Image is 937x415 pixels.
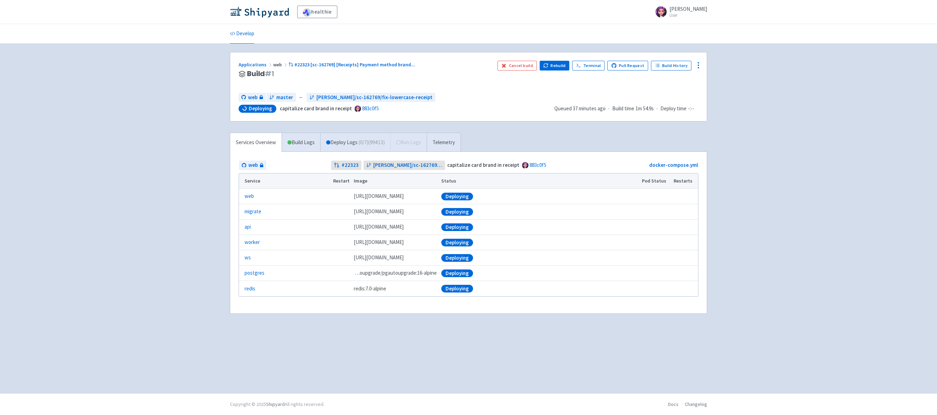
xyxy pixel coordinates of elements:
a: web [239,161,266,170]
div: Deploying [441,193,473,200]
strong: # 22323 [342,161,359,169]
th: Restart [331,173,352,189]
th: Pod Status [640,173,672,189]
div: Deploying [441,223,473,231]
a: postgres [245,269,264,277]
div: Copyright © 2025 All rights reserved. [230,401,324,408]
a: [PERSON_NAME] User [651,6,707,17]
span: Deploying [249,105,272,112]
a: Terminal [572,61,605,71]
span: web [248,94,257,102]
a: Docs [668,401,679,407]
button: Cancel build [497,61,537,71]
span: web [248,161,258,169]
small: User [669,13,707,17]
span: [PERSON_NAME]/sc-162769/fix-lowercase-receipt [316,94,433,102]
strong: capitalize card brand in receipt [447,162,519,168]
span: [DOMAIN_NAME][URL] [354,208,404,216]
a: web [239,93,266,102]
strong: capitalize card brand in receipt [280,105,352,112]
a: #22323 [331,161,361,170]
a: #22323 [sc-162769] [Receipts] Payment method brand... [288,61,416,68]
span: Build time [612,105,634,113]
div: Deploying [441,269,473,277]
span: Queued [554,105,606,112]
span: Deploy time [660,105,687,113]
th: Image [352,173,439,189]
a: redis [245,285,255,293]
a: Telemetry [427,133,460,152]
a: master [267,93,296,102]
span: [PERSON_NAME]/sc-162769/fix-lowercase-receipt [373,161,443,169]
a: Applications [239,61,273,68]
a: [PERSON_NAME]/sc-162769/fix-lowercase-receipt [307,93,435,102]
a: docker-compose.yml [649,162,698,168]
span: [DOMAIN_NAME][URL] [354,238,404,246]
a: Services Overview [230,133,282,152]
a: migrate [245,208,261,216]
span: ← [299,94,304,102]
img: Shipyard logo [230,6,289,17]
button: Rebuild [540,61,570,71]
span: # 1 [265,69,274,79]
th: Status [439,173,640,189]
a: api [245,223,251,231]
a: 883c0f5 [362,105,379,112]
span: -:-- [688,105,694,113]
a: worker [245,238,260,246]
a: Pull Request [607,61,648,71]
span: 1m 54.9s [636,105,654,113]
span: web [273,61,288,68]
a: Changelog [685,401,707,407]
div: Deploying [441,239,473,246]
div: · · [554,105,698,113]
div: Deploying [441,254,473,262]
div: Deploying [441,285,473,292]
a: web [245,192,254,200]
a: ws [245,254,251,262]
a: Develop [230,24,254,44]
th: Restarts [672,173,698,189]
span: redis:7.0-alpine [354,285,386,293]
time: 37 minutes ago [573,105,606,112]
span: ( 0 / 7 ) (994:13) [359,139,385,147]
span: [DOMAIN_NAME][URL] [354,223,404,231]
a: healthie [297,6,337,18]
a: Deploy Logs (0/7)(994:13) [320,133,390,152]
span: #22323 [sc-162769] [Receipts] Payment method brand ... [294,61,415,68]
span: Build [247,70,274,78]
a: Shipyard [266,401,285,407]
a: Build History [651,61,691,71]
span: pgautoupgrade/pgautoupgrade:16-alpine [354,269,437,277]
span: master [276,94,293,102]
a: Build Logs [282,133,320,152]
span: [DOMAIN_NAME][URL] [354,254,404,262]
th: Service [239,173,331,189]
a: [PERSON_NAME]/sc-162769/fix-lowercase-receipt [363,161,445,170]
a: 883c0f5 [530,162,546,168]
span: [PERSON_NAME] [669,6,707,12]
div: Deploying [441,208,473,216]
span: [DOMAIN_NAME][URL] [354,192,404,200]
